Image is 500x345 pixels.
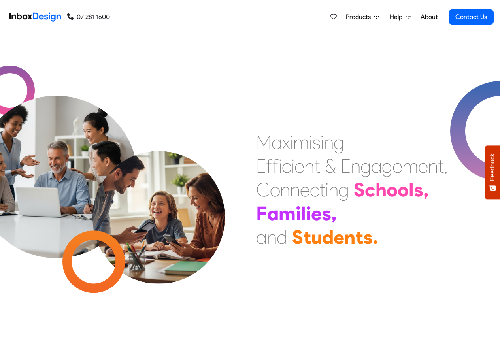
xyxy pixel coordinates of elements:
div: t [303,225,311,249]
div: C [256,178,270,202]
div: i [296,202,301,225]
div: a [267,202,279,225]
div: i [291,154,294,178]
div: n [290,178,300,202]
div: g [338,178,349,202]
div: m [279,202,296,225]
a: Products [343,9,382,25]
div: M [256,130,272,154]
div: n [280,178,290,202]
a: 07 281 1600 [67,12,110,22]
div: i [309,130,312,154]
div: i [306,202,311,225]
div: i [290,130,293,154]
span: Feedback [489,153,496,181]
div: s [414,178,423,202]
button: Feedback - Show survey [485,145,500,199]
div: E [341,154,351,178]
div: s [363,225,373,249]
div: E [256,154,266,178]
div: a [256,225,267,249]
span: Products [346,12,374,22]
div: g [382,154,392,178]
div: c [365,178,375,202]
div: e [294,154,304,178]
div: o [270,178,280,202]
div: t [355,225,363,249]
div: u [311,225,322,249]
div: l [409,178,414,202]
div: n [328,178,338,202]
a: Help [387,9,414,25]
div: l [301,202,306,225]
div: m [402,154,418,178]
div: s [312,130,321,154]
div: f [272,154,279,178]
div: s [322,202,331,225]
div: . [373,225,378,249]
div: Maximising Efficient & Engagement, Connecting Schools, Families, and Students. [256,130,448,249]
div: F [256,202,267,225]
div: m [293,130,309,154]
div: S [354,178,365,202]
div: e [300,178,310,202]
div: n [428,154,438,178]
div: x [282,130,290,154]
div: e [311,202,322,225]
div: a [272,130,282,154]
div: , [423,178,429,202]
div: a [371,154,382,178]
div: n [267,225,277,249]
a: Contact Us [449,9,494,25]
div: d [277,225,287,249]
div: , [444,154,448,178]
div: & [325,154,336,178]
div: i [325,178,328,202]
div: h [375,178,387,202]
div: n [304,154,314,178]
div: c [310,178,319,202]
div: n [344,225,355,249]
div: n [351,154,360,178]
div: , [331,202,337,225]
a: About [418,9,440,25]
span: Help [390,12,406,22]
div: S [292,225,303,249]
div: c [282,154,291,178]
div: d [322,225,334,249]
div: i [321,130,324,154]
div: e [392,154,402,178]
div: e [418,154,428,178]
div: t [319,178,325,202]
div: e [334,225,344,249]
div: f [266,154,272,178]
div: n [324,130,334,154]
div: t [314,154,320,178]
div: g [360,154,371,178]
div: o [387,178,398,202]
div: i [279,154,282,178]
img: parents_with_child.png [76,118,242,284]
div: o [398,178,409,202]
div: g [334,130,344,154]
div: t [438,154,444,178]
